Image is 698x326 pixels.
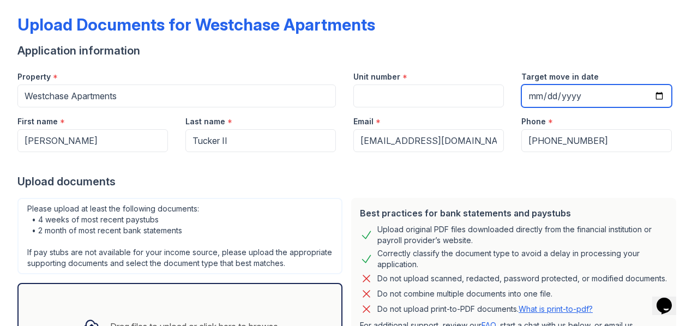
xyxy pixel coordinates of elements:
div: Application information [17,43,681,58]
a: What is print-to-pdf? [519,304,593,313]
label: Property [17,71,51,82]
div: Correctly classify the document type to avoid a delay in processing your application. [377,248,667,270]
div: Upload Documents for Westchase Apartments [17,15,375,34]
iframe: chat widget [652,282,687,315]
label: Unit number [353,71,400,82]
label: Email [353,116,374,127]
p: Do not upload print-to-PDF documents. [377,304,593,315]
label: First name [17,116,58,127]
div: Please upload at least the following documents: • 4 weeks of most recent paystubs • 2 month of mo... [17,198,342,274]
label: Phone [521,116,546,127]
label: Target move in date [521,71,599,82]
div: Do not upload scanned, redacted, password protected, or modified documents. [377,272,667,285]
div: Upload original PDF files downloaded directly from the financial institution or payroll provider’... [377,224,667,246]
div: Best practices for bank statements and paystubs [360,207,667,220]
div: Upload documents [17,174,681,189]
label: Last name [185,116,225,127]
div: Do not combine multiple documents into one file. [377,287,552,300]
